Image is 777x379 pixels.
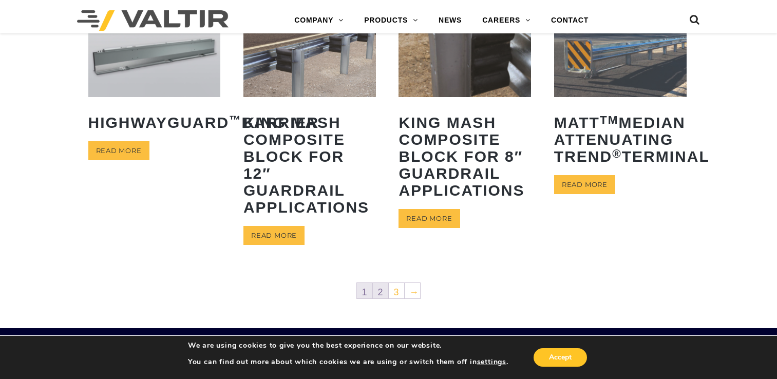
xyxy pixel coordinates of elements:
[229,113,242,126] sup: ™
[373,283,388,298] a: 2
[77,10,229,31] img: Valtir
[472,10,541,31] a: CAREERS
[88,282,689,302] nav: Product Pagination
[541,10,599,31] a: CONTACT
[428,10,472,31] a: NEWS
[554,175,615,194] a: Read more about “MATTTM Median Attenuating TREND® Terminal”
[534,348,587,367] button: Accept
[405,283,420,298] a: →
[477,357,506,367] button: settings
[188,357,508,367] p: You can find out more about which cookies we are using or switch them off in .
[357,283,372,298] span: 1
[88,141,149,160] a: Read more about “HighwayGuard™ Barrier”
[399,106,531,206] h2: King MASH Composite Block for 8″ Guardrail Applications
[399,209,460,228] a: Read more about “King MASH Composite Block for 8" Guardrail Applications”
[389,283,404,298] a: 3
[554,106,687,173] h2: MATT Median Attenuating TREND Terminal
[243,106,376,223] h2: King MASH Composite Block for 12″ Guardrail Applications
[88,106,221,139] h2: HighwayGuard Barrier
[284,10,354,31] a: COMPANY
[612,147,622,160] sup: ®
[600,113,619,126] sup: TM
[399,14,531,206] a: King MASH Composite Block for 8″ Guardrail Applications
[188,341,508,350] p: We are using cookies to give you the best experience on our website.
[88,14,221,139] a: HighwayGuard™Barrier
[243,14,376,223] a: King MASH Composite Block for 12″ Guardrail Applications
[554,14,687,173] a: MATTTMMedian Attenuating TREND®Terminal
[243,226,305,245] a: Read more about “King MASH Composite Block for 12" Guardrail Applications”
[354,10,428,31] a: PRODUCTS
